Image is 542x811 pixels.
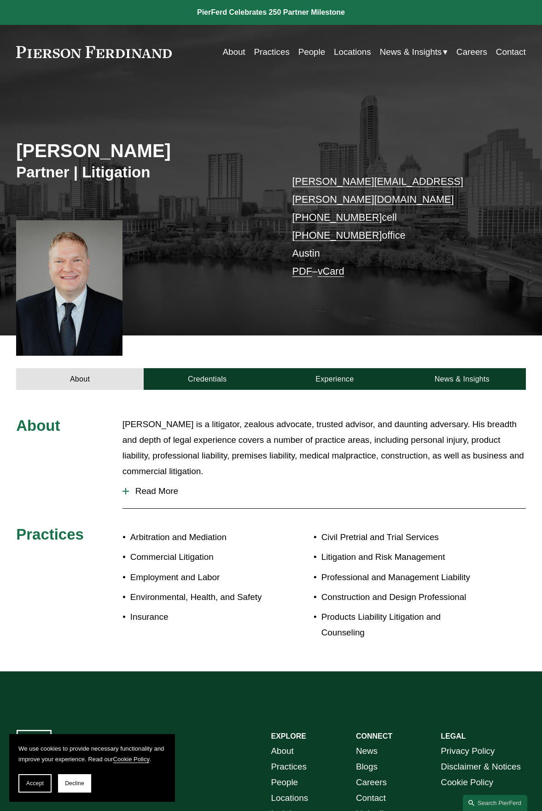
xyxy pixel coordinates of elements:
span: Accept [26,780,44,787]
p: Professional and Management Liability [321,570,484,585]
a: [PHONE_NUMBER] [292,229,382,241]
a: [PHONE_NUMBER] [292,212,382,223]
a: Cookie Policy [113,756,150,763]
h2: [PERSON_NAME] [16,140,271,162]
a: News [356,743,378,759]
p: Commercial Litigation [130,549,271,565]
span: Decline [65,780,84,787]
a: Contact [496,43,526,61]
p: We use cookies to provide necessary functionality and improve your experience. Read our . [18,743,166,765]
p: [PERSON_NAME] is a litigator, zealous advocate, trusted advisor, and daunting adversary. His brea... [122,417,526,479]
h3: Partner | Litigation [16,163,271,182]
p: Products Liability Litigation and Counseling [321,609,484,641]
a: People [271,775,298,790]
span: Practices [16,526,84,543]
a: About [271,743,294,759]
a: Search this site [463,795,527,811]
a: Practices [254,43,289,61]
p: Employment and Labor [130,570,271,585]
a: folder dropdown [379,43,448,61]
a: Careers [456,43,487,61]
button: Decline [58,774,91,793]
p: cell office Austin – [292,173,505,281]
a: News & Insights [398,368,526,390]
a: Privacy Policy [441,743,495,759]
a: vCard [318,265,344,277]
span: News & Insights [379,44,442,60]
a: Practices [271,759,307,775]
a: Contact [356,790,386,806]
a: PDF [292,265,312,277]
a: Locations [334,43,371,61]
span: Read More [129,486,526,496]
a: About [16,368,144,390]
a: Disclaimer & Notices [441,759,521,775]
a: Locations [271,790,309,806]
strong: CONNECT [356,732,392,740]
button: Read More [122,479,526,503]
a: Experience [271,368,398,390]
span: About [16,417,60,434]
a: Cookie Policy [441,775,493,790]
p: Arbitration and Mediation [130,529,271,545]
a: About [222,43,245,61]
a: Careers [356,775,387,790]
p: Environmental, Health, and Safety [130,589,271,605]
strong: LEGAL [441,732,466,740]
p: Construction and Design Professional [321,589,484,605]
p: Civil Pretrial and Trial Services [321,529,484,545]
button: Accept [18,774,52,793]
a: People [298,43,326,61]
section: Cookie banner [9,734,175,802]
strong: EXPLORE [271,732,306,740]
a: Blogs [356,759,378,775]
p: Insurance [130,609,271,625]
a: Credentials [144,368,271,390]
p: Litigation and Risk Management [321,549,484,565]
a: [PERSON_NAME][EMAIL_ADDRESS][PERSON_NAME][DOMAIN_NAME] [292,176,463,205]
